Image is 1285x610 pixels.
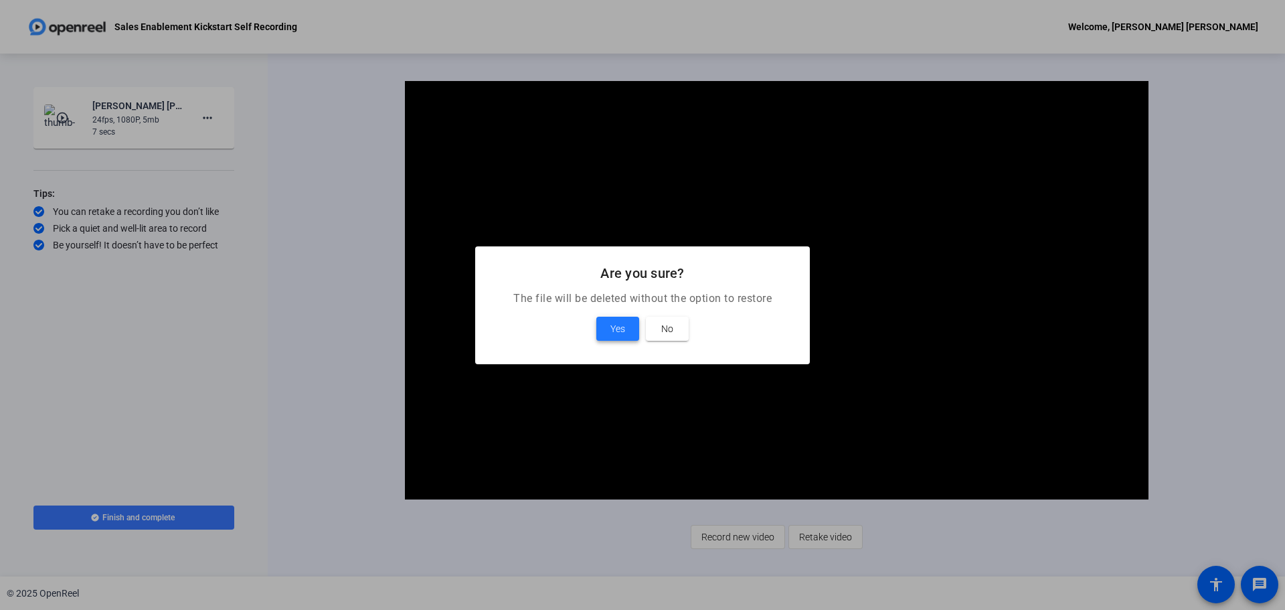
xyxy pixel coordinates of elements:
[646,317,689,341] button: No
[596,317,639,341] button: Yes
[491,291,794,307] p: The file will be deleted without the option to restore
[491,262,794,284] h2: Are you sure?
[610,321,625,337] span: Yes
[661,321,673,337] span: No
